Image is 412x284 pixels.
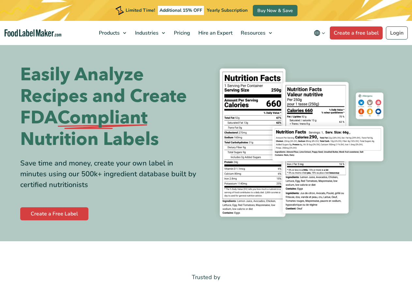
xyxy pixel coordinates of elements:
a: Buy Now & Save [253,5,298,16]
h1: Easily Analyze Recipes and Create FDA Nutrition Labels [20,64,201,150]
a: Food Label Maker homepage [5,29,61,37]
a: Login [386,26,408,39]
a: Industries [131,21,168,45]
span: Yearly Subscription [207,7,248,13]
a: Resources [237,21,275,45]
a: Create a free label [330,26,383,39]
p: Trusted by [20,273,392,282]
span: Limited Time! [126,7,155,13]
a: Hire an Expert [194,21,235,45]
a: Pricing [170,21,193,45]
span: Resources [239,29,266,37]
button: Change language [309,26,330,39]
a: Create a Free Label [20,207,88,220]
span: Pricing [172,29,191,37]
a: Products [95,21,130,45]
span: Additional 15% OFF [158,6,204,15]
span: Products [97,29,120,37]
div: Save time and money, create your own label in minutes using our 500k+ ingredient database built b... [20,158,201,190]
span: Industries [133,29,159,37]
span: Compliant [57,107,147,129]
span: Hire an Expert [196,29,233,37]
